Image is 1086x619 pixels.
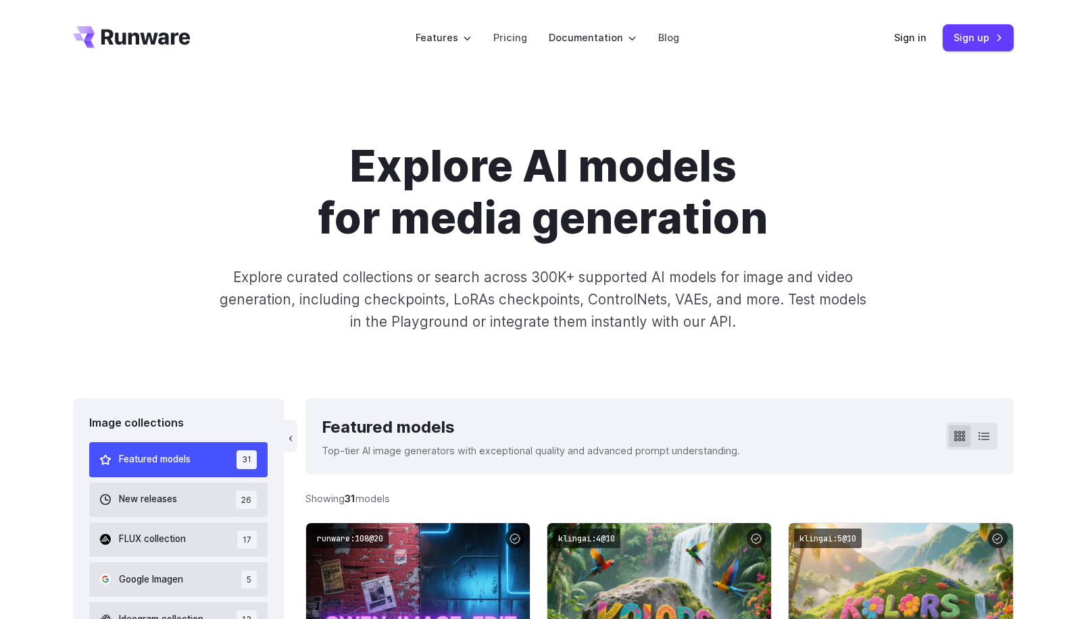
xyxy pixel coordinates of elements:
[89,562,268,597] button: Google Imagen 5
[284,420,297,452] button: ‹
[549,30,637,45] label: Documentation
[416,30,472,45] label: Features
[89,442,268,477] button: Featured models 31
[73,26,191,48] a: Go to /
[237,531,257,549] span: 17
[493,30,527,45] a: Pricing
[167,140,920,244] h1: Explore AI models for media generation
[305,491,390,506] div: Showing models
[322,414,740,440] div: Featured models
[794,529,862,548] code: klingai:5@10
[237,450,257,468] span: 31
[119,532,186,547] span: FLUX collection
[89,483,268,517] button: New releases 26
[241,570,257,589] span: 5
[89,522,268,557] button: FLUX collection 17
[345,493,355,504] strong: 31
[119,572,183,587] span: Google Imagen
[553,529,620,548] code: klingai:4@10
[119,452,191,467] span: Featured models
[119,492,177,507] span: New releases
[894,30,927,45] a: Sign in
[236,491,257,509] span: 26
[214,266,872,333] p: Explore curated collections or search across 300K+ supported AI models for image and video genera...
[322,443,740,458] p: Top-tier AI image generators with exceptional quality and advanced prompt understanding.
[312,529,389,548] code: runware:108@20
[658,30,679,45] a: Blog
[943,24,1014,51] a: Sign up
[89,414,268,432] div: Image collections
